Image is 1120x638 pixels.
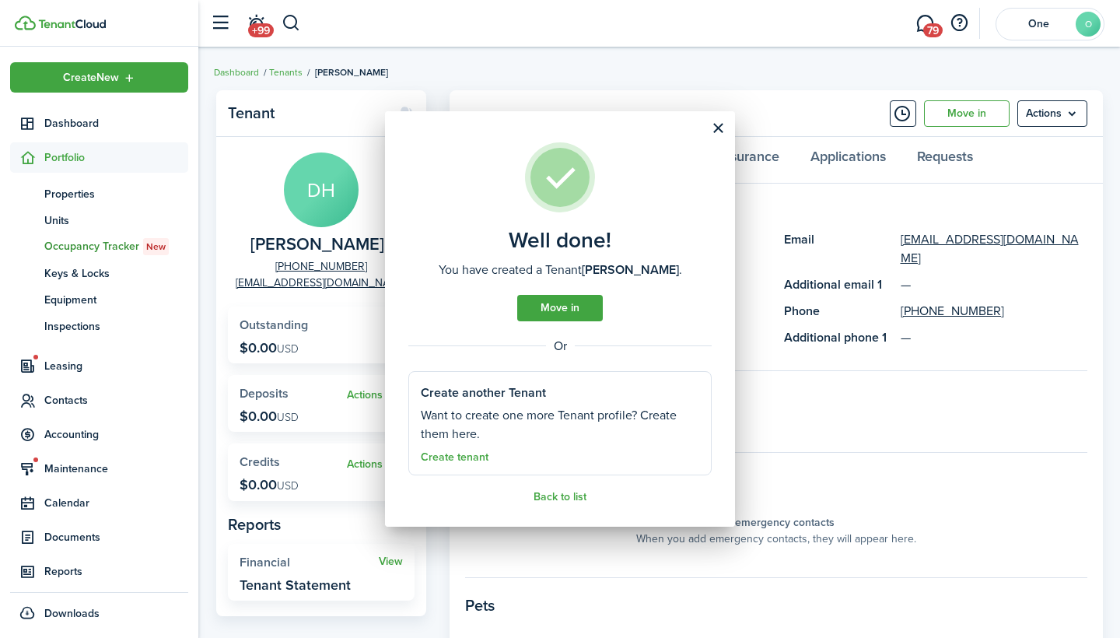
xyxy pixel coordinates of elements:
[705,115,731,142] button: Close modal
[582,261,679,279] b: [PERSON_NAME]
[421,384,546,402] well-done-section-title: Create another Tenant
[534,491,586,503] a: Back to list
[509,228,611,253] well-done-title: Well done!
[408,337,712,356] well-done-separator: Or
[421,451,488,464] a: Create tenant
[439,261,682,279] well-done-description: You have created a Tenant .
[517,295,603,321] a: Move in
[421,406,699,443] well-done-section-description: Want to create one more Tenant profile? Create them here.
